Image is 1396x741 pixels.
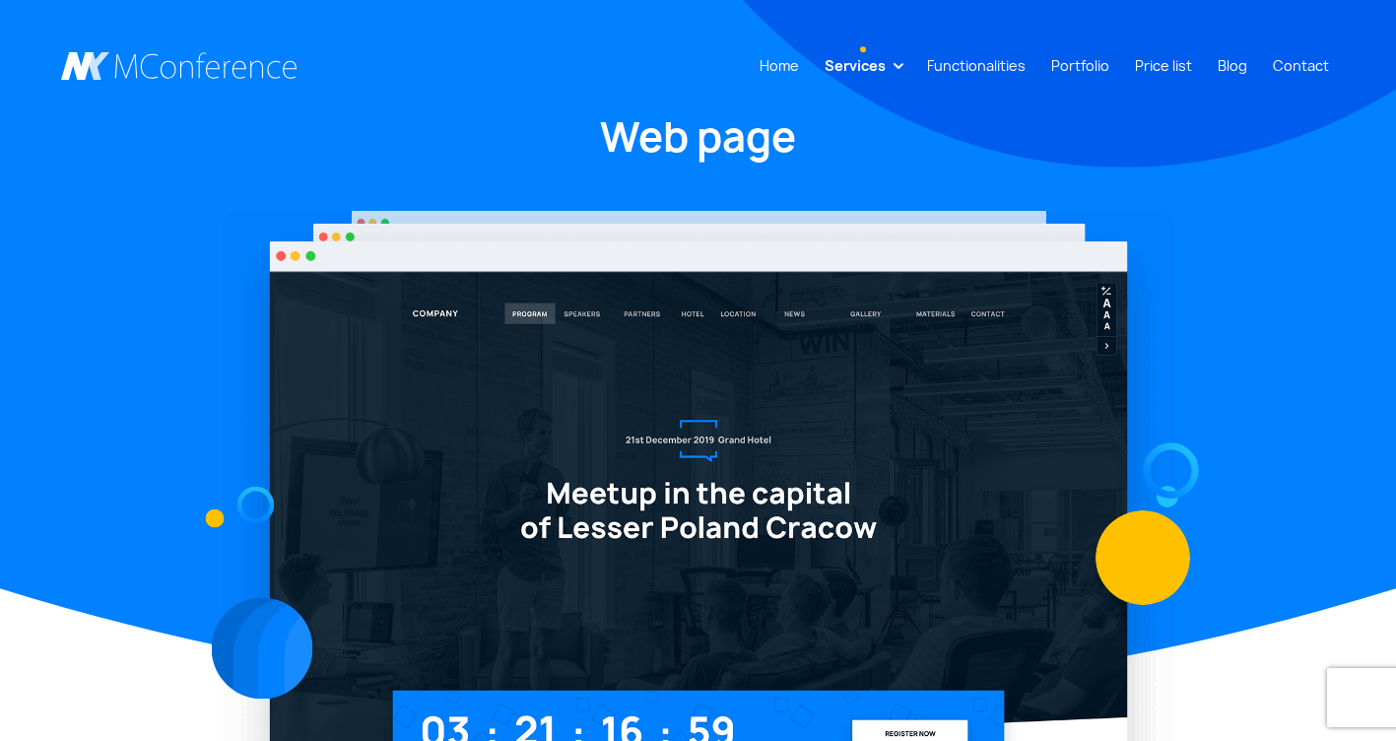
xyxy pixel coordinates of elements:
img: Design element [211,598,312,700]
a: Portfolio [1043,47,1117,84]
img: Design element [236,487,274,524]
a: Functionalities [919,47,1033,84]
img: Design element [1156,486,1177,507]
img: Design element [1096,510,1190,605]
a: Price list [1127,47,1200,84]
a: Home [752,47,807,84]
a: Services [817,47,894,84]
a: Blog [1210,47,1255,84]
a: Contact [1265,47,1337,84]
img: Design element [1131,432,1210,510]
img: Design element [205,508,224,527]
h1: Web page [60,110,1337,164]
